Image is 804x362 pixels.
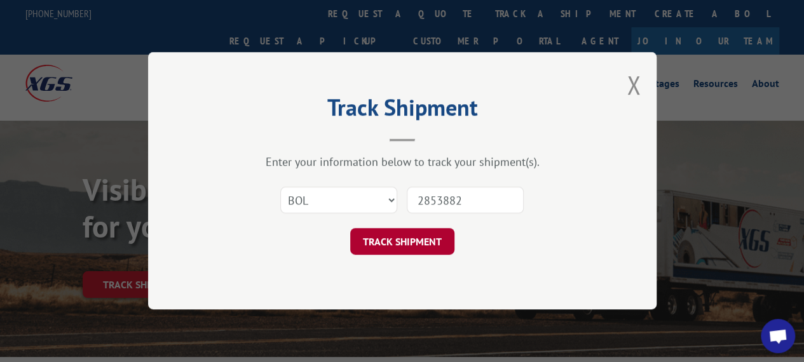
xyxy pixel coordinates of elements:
div: Open chat [761,319,795,353]
div: Enter your information below to track your shipment(s). [212,155,593,170]
button: TRACK SHIPMENT [350,229,454,255]
button: Close modal [627,68,641,102]
h2: Track Shipment [212,98,593,123]
input: Number(s) [407,187,524,214]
